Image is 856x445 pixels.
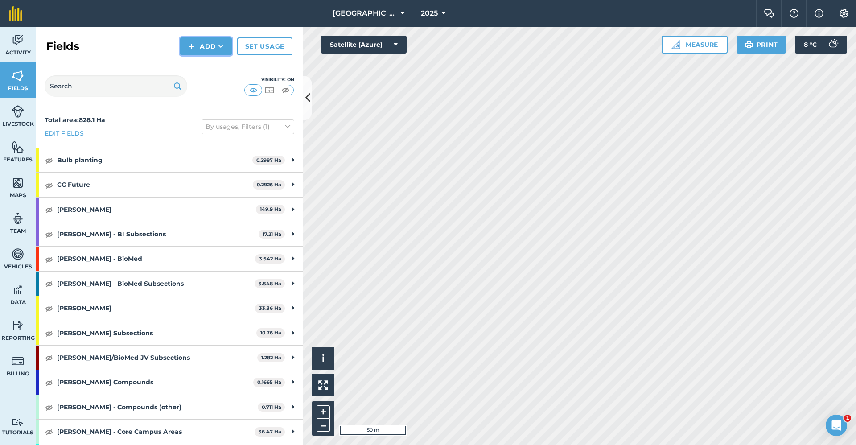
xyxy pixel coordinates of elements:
img: svg+xml;base64,PHN2ZyB4bWxucz0iaHR0cDovL3d3dy53My5vcmcvMjAwMC9zdmciIHdpZHRoPSIxOCIgaGVpZ2h0PSIyNC... [45,402,53,412]
strong: 3.542 Ha [259,255,281,262]
strong: [PERSON_NAME] - Compounds (other) [57,395,258,419]
div: Visibility: On [244,76,294,83]
strong: CC Future [57,173,253,197]
strong: 17.21 Ha [263,231,281,237]
img: svg+xml;base64,PD94bWwgdmVyc2lvbj0iMS4wIiBlbmNvZGluZz0idXRmLTgiPz4KPCEtLSBHZW5lcmF0b3I6IEFkb2JlIE... [12,283,24,297]
div: [PERSON_NAME] - BioMed Subsections3.548 Ha [36,272,303,296]
div: [PERSON_NAME] - Compounds (other)0.711 Ha [36,395,303,419]
strong: [PERSON_NAME] - Core Campus Areas [57,420,255,444]
div: [PERSON_NAME] Compounds0.1665 Ha [36,370,303,394]
img: svg+xml;base64,PHN2ZyB4bWxucz0iaHR0cDovL3d3dy53My5vcmcvMjAwMC9zdmciIHdpZHRoPSIxOCIgaGVpZ2h0PSIyNC... [45,352,53,363]
span: 1 [844,415,851,422]
img: svg+xml;base64,PHN2ZyB4bWxucz0iaHR0cDovL3d3dy53My5vcmcvMjAwMC9zdmciIHdpZHRoPSIxOCIgaGVpZ2h0PSIyNC... [45,204,53,215]
div: CC Future0.2926 Ha [36,173,303,197]
button: Satellite (Azure) [321,36,407,54]
span: 8 ° C [804,36,817,54]
iframe: Intercom live chat [826,415,847,436]
strong: 36.47 Ha [259,429,281,435]
strong: 3.548 Ha [259,280,281,287]
strong: Bulb planting [57,148,252,172]
img: svg+xml;base64,PD94bWwgdmVyc2lvbj0iMS4wIiBlbmNvZGluZz0idXRmLTgiPz4KPCEtLSBHZW5lcmF0b3I6IEFkb2JlIE... [12,418,24,427]
img: A cog icon [839,9,849,18]
img: svg+xml;base64,PHN2ZyB4bWxucz0iaHR0cDovL3d3dy53My5vcmcvMjAwMC9zdmciIHdpZHRoPSI1NiIgaGVpZ2h0PSI2MC... [12,176,24,190]
strong: 1.282 Ha [261,354,281,361]
img: Four arrows, one pointing top left, one top right, one bottom right and the last bottom left [318,380,328,390]
span: [GEOGRAPHIC_DATA] (Gardens) [333,8,397,19]
img: svg+xml;base64,PHN2ZyB4bWxucz0iaHR0cDovL3d3dy53My5vcmcvMjAwMC9zdmciIHdpZHRoPSI1NiIgaGVpZ2h0PSI2MC... [12,69,24,82]
strong: 0.711 Ha [262,404,281,410]
a: Set usage [237,37,292,55]
img: A question mark icon [789,9,799,18]
button: + [317,405,330,419]
input: Search [45,75,187,97]
img: svg+xml;base64,PHN2ZyB4bWxucz0iaHR0cDovL3d3dy53My5vcmcvMjAwMC9zdmciIHdpZHRoPSI1MCIgaGVpZ2h0PSI0MC... [280,86,291,95]
img: svg+xml;base64,PD94bWwgdmVyc2lvbj0iMS4wIiBlbmNvZGluZz0idXRmLTgiPz4KPCEtLSBHZW5lcmF0b3I6IEFkb2JlIE... [824,36,842,54]
strong: [PERSON_NAME] [57,198,256,222]
img: Ruler icon [671,40,680,49]
span: i [322,353,325,364]
img: svg+xml;base64,PHN2ZyB4bWxucz0iaHR0cDovL3d3dy53My5vcmcvMjAwMC9zdmciIHdpZHRoPSIxOCIgaGVpZ2h0PSIyNC... [45,278,53,289]
img: svg+xml;base64,PHN2ZyB4bWxucz0iaHR0cDovL3d3dy53My5vcmcvMjAwMC9zdmciIHdpZHRoPSIxNyIgaGVpZ2h0PSIxNy... [815,8,823,19]
div: Bulb planting0.2987 Ha [36,148,303,172]
div: [PERSON_NAME] - BioMed3.542 Ha [36,247,303,271]
div: [PERSON_NAME] - Core Campus Areas36.47 Ha [36,420,303,444]
img: svg+xml;base64,PD94bWwgdmVyc2lvbj0iMS4wIiBlbmNvZGluZz0idXRmLTgiPz4KPCEtLSBHZW5lcmF0b3I6IEFkb2JlIE... [12,105,24,118]
strong: [PERSON_NAME]/BioMed JV Subsections [57,346,257,370]
h2: Fields [46,39,79,54]
img: svg+xml;base64,PD94bWwgdmVyc2lvbj0iMS4wIiBlbmNvZGluZz0idXRmLTgiPz4KPCEtLSBHZW5lcmF0b3I6IEFkb2JlIE... [12,247,24,261]
button: By usages, Filters (1) [202,119,294,134]
a: Edit fields [45,128,84,138]
strong: [PERSON_NAME] Subsections [57,321,256,345]
strong: 33.36 Ha [259,305,281,311]
img: svg+xml;base64,PHN2ZyB4bWxucz0iaHR0cDovL3d3dy53My5vcmcvMjAwMC9zdmciIHdpZHRoPSI1MCIgaGVpZ2h0PSI0MC... [264,86,275,95]
strong: Total area : 828.1 Ha [45,116,105,124]
button: Measure [662,36,728,54]
img: Two speech bubbles overlapping with the left bubble in the forefront [764,9,774,18]
strong: [PERSON_NAME] - BioMed [57,247,255,271]
img: svg+xml;base64,PHN2ZyB4bWxucz0iaHR0cDovL3d3dy53My5vcmcvMjAwMC9zdmciIHdpZHRoPSIxOCIgaGVpZ2h0PSIyNC... [45,229,53,239]
button: i [312,347,334,370]
img: svg+xml;base64,PD94bWwgdmVyc2lvbj0iMS4wIiBlbmNvZGluZz0idXRmLTgiPz4KPCEtLSBHZW5lcmF0b3I6IEFkb2JlIE... [12,319,24,332]
div: [PERSON_NAME]33.36 Ha [36,296,303,320]
strong: 0.1665 Ha [257,379,281,385]
img: svg+xml;base64,PHN2ZyB4bWxucz0iaHR0cDovL3d3dy53My5vcmcvMjAwMC9zdmciIHdpZHRoPSIxNCIgaGVpZ2h0PSIyNC... [188,41,194,52]
strong: 0.2926 Ha [257,181,281,188]
img: svg+xml;base64,PHN2ZyB4bWxucz0iaHR0cDovL3d3dy53My5vcmcvMjAwMC9zdmciIHdpZHRoPSIxOCIgaGVpZ2h0PSIyNC... [45,254,53,264]
div: [PERSON_NAME]149.9 Ha [36,198,303,222]
img: fieldmargin Logo [9,6,22,21]
strong: 0.2987 Ha [256,157,281,163]
img: svg+xml;base64,PD94bWwgdmVyc2lvbj0iMS4wIiBlbmNvZGluZz0idXRmLTgiPz4KPCEtLSBHZW5lcmF0b3I6IEFkb2JlIE... [12,212,24,225]
img: svg+xml;base64,PD94bWwgdmVyc2lvbj0iMS4wIiBlbmNvZGluZz0idXRmLTgiPz4KPCEtLSBHZW5lcmF0b3I6IEFkb2JlIE... [12,354,24,368]
img: svg+xml;base64,PHN2ZyB4bWxucz0iaHR0cDovL3d3dy53My5vcmcvMjAwMC9zdmciIHdpZHRoPSIxOSIgaGVpZ2h0PSIyNC... [173,81,182,91]
button: Print [737,36,786,54]
strong: [PERSON_NAME] - BI Subsections [57,222,259,246]
div: [PERSON_NAME] - BI Subsections17.21 Ha [36,222,303,246]
span: 2025 [421,8,438,19]
strong: [PERSON_NAME] - BioMed Subsections [57,272,255,296]
strong: [PERSON_NAME] [57,296,255,320]
img: svg+xml;base64,PHN2ZyB4bWxucz0iaHR0cDovL3d3dy53My5vcmcvMjAwMC9zdmciIHdpZHRoPSIxOCIgaGVpZ2h0PSIyNC... [45,377,53,388]
img: svg+xml;base64,PD94bWwgdmVyc2lvbj0iMS4wIiBlbmNvZGluZz0idXRmLTgiPz4KPCEtLSBHZW5lcmF0b3I6IEFkb2JlIE... [12,33,24,47]
strong: 149.9 Ha [260,206,281,212]
button: Add [180,37,232,55]
img: svg+xml;base64,PHN2ZyB4bWxucz0iaHR0cDovL3d3dy53My5vcmcvMjAwMC9zdmciIHdpZHRoPSI1MCIgaGVpZ2h0PSI0MC... [248,86,259,95]
img: svg+xml;base64,PHN2ZyB4bWxucz0iaHR0cDovL3d3dy53My5vcmcvMjAwMC9zdmciIHdpZHRoPSIxOCIgaGVpZ2h0PSIyNC... [45,303,53,313]
img: svg+xml;base64,PHN2ZyB4bWxucz0iaHR0cDovL3d3dy53My5vcmcvMjAwMC9zdmciIHdpZHRoPSIxOCIgaGVpZ2h0PSIyNC... [45,155,53,165]
img: svg+xml;base64,PHN2ZyB4bWxucz0iaHR0cDovL3d3dy53My5vcmcvMjAwMC9zdmciIHdpZHRoPSIxOCIgaGVpZ2h0PSIyNC... [45,328,53,338]
img: svg+xml;base64,PHN2ZyB4bWxucz0iaHR0cDovL3d3dy53My5vcmcvMjAwMC9zdmciIHdpZHRoPSIxOCIgaGVpZ2h0PSIyNC... [45,426,53,437]
img: svg+xml;base64,PHN2ZyB4bWxucz0iaHR0cDovL3d3dy53My5vcmcvMjAwMC9zdmciIHdpZHRoPSIxOSIgaGVpZ2h0PSIyNC... [745,39,753,50]
div: [PERSON_NAME]/BioMed JV Subsections1.282 Ha [36,346,303,370]
img: svg+xml;base64,PHN2ZyB4bWxucz0iaHR0cDovL3d3dy53My5vcmcvMjAwMC9zdmciIHdpZHRoPSI1NiIgaGVpZ2h0PSI2MC... [12,140,24,154]
button: 8 °C [795,36,847,54]
strong: [PERSON_NAME] Compounds [57,370,253,394]
img: svg+xml;base64,PHN2ZyB4bWxucz0iaHR0cDovL3d3dy53My5vcmcvMjAwMC9zdmciIHdpZHRoPSIxOCIgaGVpZ2h0PSIyNC... [45,180,53,190]
div: [PERSON_NAME] Subsections10.76 Ha [36,321,303,345]
strong: 10.76 Ha [260,330,281,336]
button: – [317,419,330,432]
